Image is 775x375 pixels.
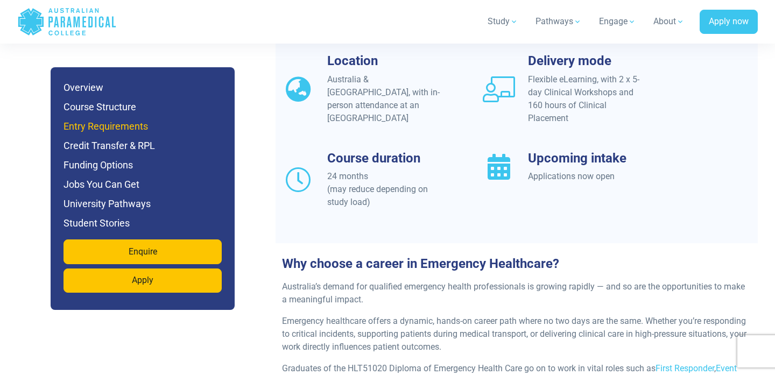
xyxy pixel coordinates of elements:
a: Australian Paramedical College [17,4,117,39]
div: Applications now open [528,170,645,183]
h3: Why choose a career in Emergency Healthcare? [276,256,758,272]
a: Engage [593,6,643,37]
a: Pathways [529,6,588,37]
h3: Location [327,53,444,69]
h3: Upcoming intake [528,151,645,166]
a: Apply now [700,10,758,34]
div: 24 months (may reduce depending on study load) [327,170,444,209]
p: Emergency healthcare offers a dynamic, hands-on career path where no two days are the same. Wheth... [282,315,751,353]
div: Australia & [GEOGRAPHIC_DATA], with in-person attendance at an [GEOGRAPHIC_DATA] [327,73,444,125]
div: Flexible eLearning, with 2 x 5-day Clinical Workshops and 160 hours of Clinical Placement [528,73,645,125]
a: Study [481,6,525,37]
h3: Course duration [327,151,444,166]
h3: Delivery mode [528,53,645,69]
p: Australia’s demand for qualified emergency health professionals is growing rapidly — and so are t... [282,280,751,306]
a: First Responder [656,363,714,373]
a: About [647,6,691,37]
